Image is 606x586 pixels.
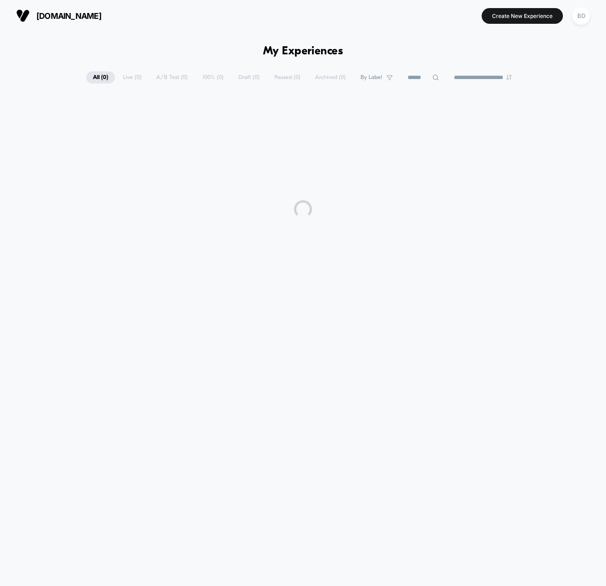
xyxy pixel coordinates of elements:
[263,45,343,58] h1: My Experiences
[13,9,104,23] button: [DOMAIN_NAME]
[36,11,101,21] span: [DOMAIN_NAME]
[482,8,563,24] button: Create New Experience
[86,71,115,84] span: All ( 0 )
[570,7,593,25] button: BD
[360,74,382,81] span: By Label
[506,75,512,80] img: end
[572,7,590,25] div: BD
[16,9,30,22] img: Visually logo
